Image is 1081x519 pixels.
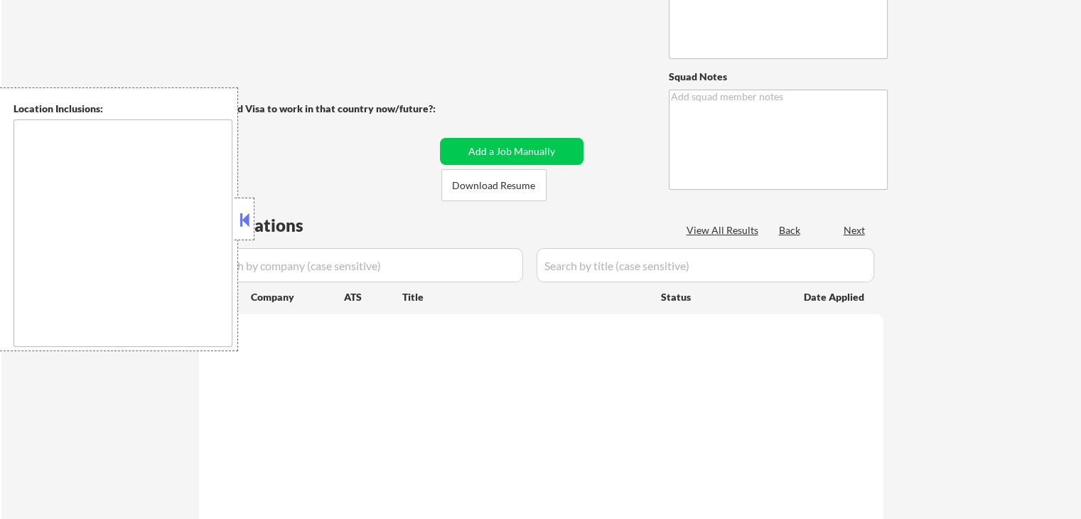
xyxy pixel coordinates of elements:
div: Title [402,290,647,304]
button: Add a Job Manually [440,138,583,165]
input: Search by title (case sensitive) [537,248,874,282]
div: View All Results [687,223,763,237]
div: Next [844,223,866,237]
div: ATS [344,290,402,304]
div: Back [779,223,802,237]
input: Search by company (case sensitive) [203,248,523,282]
div: Applications [203,217,344,234]
button: Download Resume [441,169,547,201]
strong: Will need Visa to work in that country now/future?: [199,102,436,114]
div: Date Applied [804,290,866,304]
div: Squad Notes [669,70,888,84]
div: Company [251,290,344,304]
div: Status [661,284,783,309]
div: Location Inclusions: [14,102,232,116]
